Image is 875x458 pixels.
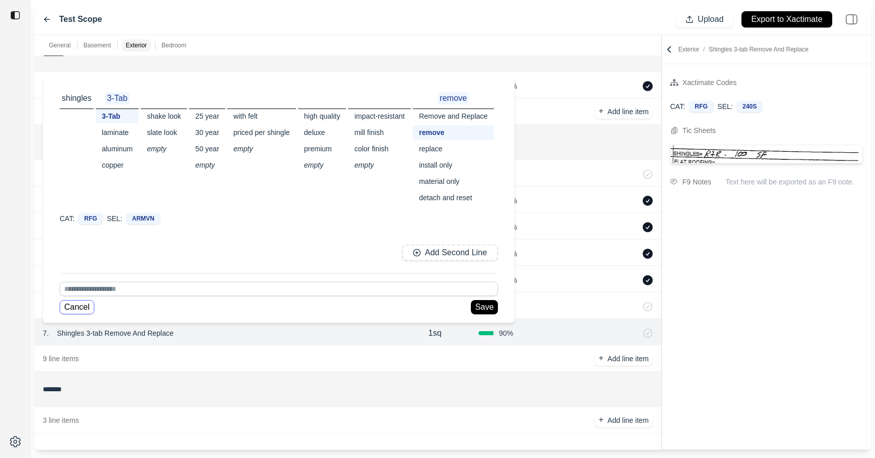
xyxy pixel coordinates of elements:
p: CAT: [60,213,74,224]
div: 50 year [189,142,225,156]
div: Tic Sheets [682,124,716,137]
div: Remove and Replace [413,109,494,123]
div: with felt [227,109,296,123]
span: 90 % [499,328,513,338]
img: comment [670,179,677,185]
p: Shingles 3-tab Remove And Replace [53,326,178,340]
p: + [599,414,603,426]
p: CAT: [670,101,685,112]
div: empty [227,142,296,156]
div: detach and reset [413,191,494,205]
p: Text here will be exported as an F9 note. [726,177,863,187]
p: Exterior [678,45,809,53]
button: Upload [676,11,733,28]
button: Export to Xactimate [741,11,832,28]
div: laminate [96,125,139,140]
div: 25 year [189,109,225,123]
p: Add Second Line [425,247,487,259]
p: Basement [84,41,111,49]
span: / [699,46,708,53]
div: F9 Notes [682,176,711,188]
p: Upload [698,14,724,25]
p: SEL: [718,101,733,112]
div: empty [348,158,411,172]
div: color finish [348,142,411,156]
p: remove [438,92,469,104]
div: material only [413,174,494,188]
div: aluminum [96,142,139,156]
div: impact-resistant [348,109,411,123]
p: Bedroom [162,41,187,49]
div: install only [413,158,494,172]
p: 1sq [429,327,442,339]
div: ARMVN [126,213,160,224]
div: mill finish [348,125,411,140]
p: 3 line items [43,415,79,425]
div: 3-Tab [96,109,139,123]
div: priced per shingle [227,125,296,140]
div: empty [189,158,225,172]
p: + [599,353,603,364]
button: +Add line item [595,104,653,119]
div: empty [298,158,347,172]
p: Add line item [607,415,649,425]
div: slate look [141,125,187,140]
p: SEL: [107,213,122,224]
div: RFG [78,213,102,224]
div: replace [413,142,494,156]
p: shingles [60,92,94,104]
p: 9 line items [43,354,79,364]
button: +Add line item [595,413,653,427]
div: premium [298,142,347,156]
p: Add line item [607,106,649,117]
p: Export to Xactimate [751,14,823,25]
p: + [599,105,603,117]
div: shake look [141,109,187,123]
p: 3-Tab [105,92,129,104]
p: Exterior [126,41,147,49]
label: Test Scope [59,13,102,25]
span: Shingles 3-tab Remove And Replace [708,46,808,53]
button: Cancel [60,300,94,314]
p: Add line item [607,354,649,364]
button: Add Second Line [402,245,498,261]
img: toggle sidebar [10,10,20,20]
div: copper [96,158,139,172]
div: remove [413,125,494,140]
div: empty [141,142,187,156]
div: RFG [689,101,713,112]
img: right-panel.svg [840,8,863,31]
div: high quality [298,109,347,123]
div: Xactimate Codes [682,76,737,89]
p: 7 . [43,328,49,338]
div: 30 year [189,125,225,140]
button: Save [471,300,497,314]
div: 240S [737,101,762,112]
img: Cropped Image [671,145,862,163]
div: deluxe [298,125,347,140]
p: General [49,41,71,49]
button: +Add line item [595,352,653,366]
